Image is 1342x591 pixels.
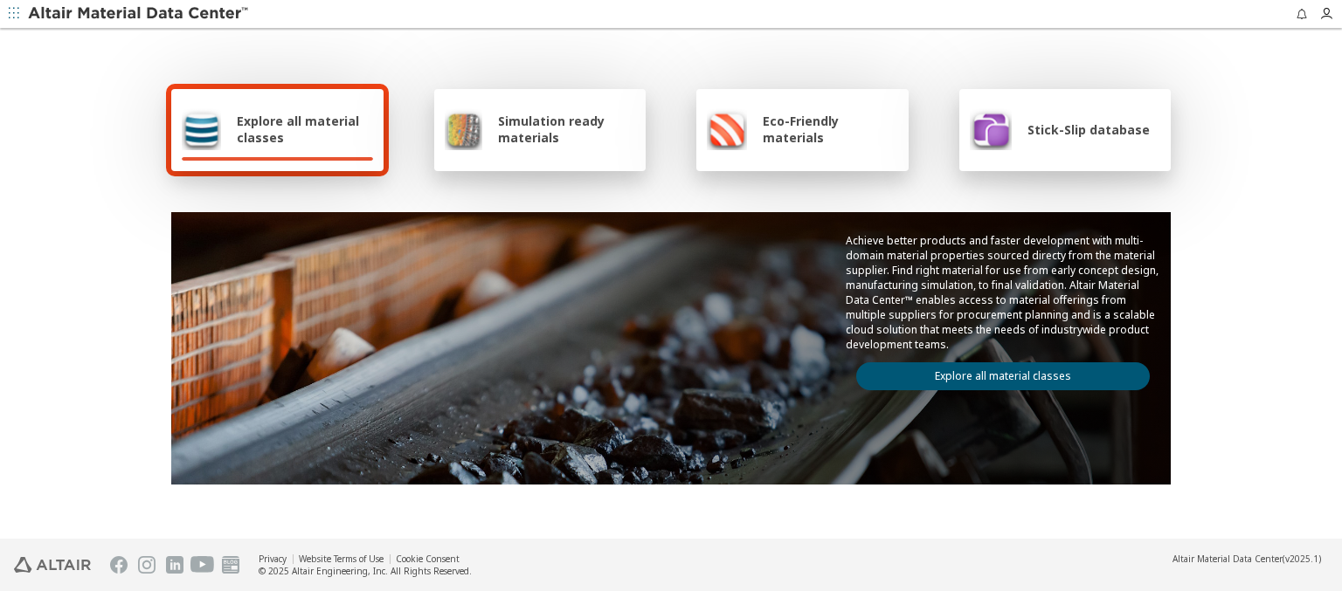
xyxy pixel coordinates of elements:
[259,565,472,577] div: © 2025 Altair Engineering, Inc. All Rights Reserved.
[1173,553,1321,565] div: (v2025.1)
[445,108,482,150] img: Simulation ready materials
[846,233,1160,352] p: Achieve better products and faster development with multi-domain material properties sourced dire...
[498,113,635,146] span: Simulation ready materials
[259,553,287,565] a: Privacy
[299,553,384,565] a: Website Terms of Use
[1173,553,1283,565] span: Altair Material Data Center
[28,5,251,23] img: Altair Material Data Center
[970,108,1012,150] img: Stick-Slip database
[237,113,373,146] span: Explore all material classes
[14,557,91,573] img: Altair Engineering
[396,553,460,565] a: Cookie Consent
[1027,121,1150,138] span: Stick-Slip database
[182,108,221,150] img: Explore all material classes
[856,362,1150,390] a: Explore all material classes
[707,108,747,150] img: Eco-Friendly materials
[763,113,897,146] span: Eco-Friendly materials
